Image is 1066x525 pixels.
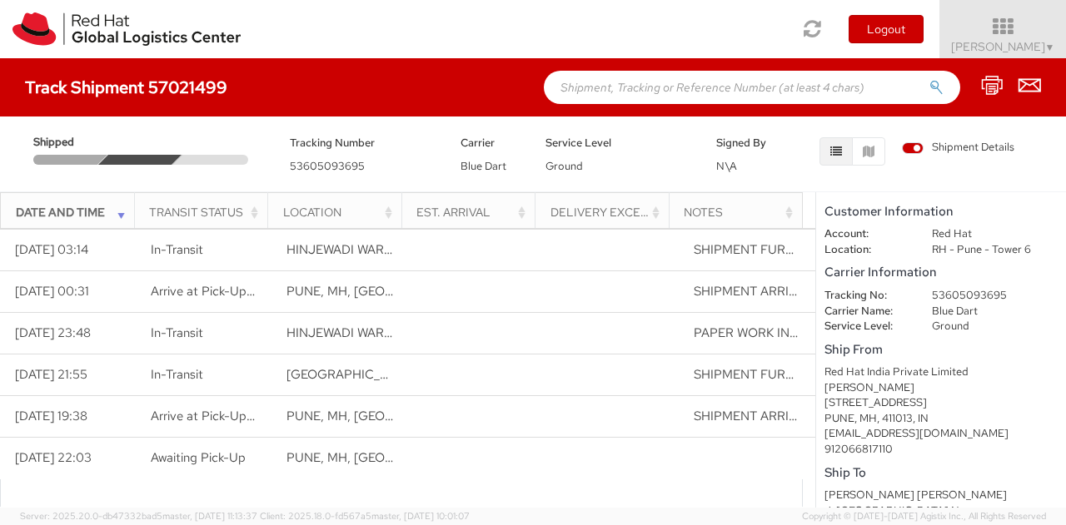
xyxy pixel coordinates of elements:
[824,364,1058,395] div: Red Hat India Private Limited [PERSON_NAME]
[151,241,203,258] span: In-Transit
[824,442,1058,458] div: 912066817110
[286,283,481,300] span: PUNE, MH, IN
[824,411,1058,427] div: PUNE, MH, 411013, IN
[902,140,1014,156] span: Shipment Details
[461,137,521,149] h5: Carrier
[694,283,814,300] span: SHIPMENT ARRIVED
[286,408,481,424] span: PUNE, MH, IN
[694,408,814,424] span: SHIPMENT ARRIVED
[812,226,919,242] dt: Account:
[812,242,919,258] dt: Location:
[149,204,262,220] div: Transit Status
[151,324,203,341] span: In-Transit
[812,304,919,319] dt: Carrier Name:
[151,449,246,466] span: Awaiting Pick-Up
[286,449,481,466] span: PUNE, MH, IN
[824,265,1058,280] h5: Carrier Information
[544,71,960,104] input: Shipment, Tracking or Reference Number (at least 4 chars)
[25,78,227,97] h4: Track Shipment 57021499
[461,159,506,173] span: Blue Dart
[802,510,1046,523] span: Copyright © [DATE]-[DATE] Agistix Inc., All Rights Reserved
[20,510,257,522] span: Server: 2025.20.0-db47332bad5
[812,319,919,334] dt: Service Level:
[716,137,777,149] h5: Signed By
[694,241,899,258] span: SHIPMENT FURTHER CONNECTED
[694,324,824,341] span: PAPER WORK INSCAN
[16,204,129,220] div: Date and Time
[286,241,703,258] span: HINJEWADI WAREHOUSE, KONDHWA, MAHARASHTRA
[1045,41,1055,54] span: ▼
[416,204,530,220] div: Est. Arrival
[260,510,470,522] span: Client: 2025.18.0-fd567a5
[545,137,691,149] h5: Service Level
[824,488,1058,503] div: [PERSON_NAME] [PERSON_NAME]
[824,426,1058,442] div: [EMAIL_ADDRESS][DOMAIN_NAME]
[283,204,396,220] div: Location
[824,466,1058,480] h5: Ship To
[286,324,703,341] span: HINJEWADI WAREHOUSE, KONDHWA, MAHARASHTRA
[550,204,664,220] div: Delivery Exception
[684,204,797,220] div: Notes
[902,140,1014,158] label: Shipment Details
[151,408,300,424] span: Arrive at Pick-Up Location
[812,288,919,304] dt: Tracking No:
[371,510,470,522] span: master, [DATE] 10:01:07
[162,510,257,522] span: master, [DATE] 11:13:37
[545,159,583,173] span: Ground
[151,366,203,383] span: In-Transit
[824,205,1058,219] h5: Customer Information
[824,395,1058,411] div: [STREET_ADDRESS]
[951,39,1055,54] span: [PERSON_NAME]
[290,137,436,149] h5: Tracking Number
[824,343,1058,357] h5: Ship From
[33,135,105,151] span: Shipped
[286,366,682,383] span: MAGARPATTA CITY PUD, PUNE, MAHARASHTRA
[694,366,899,383] span: SHIPMENT FURTHER CONNECTED
[151,283,300,300] span: Arrive at Pick-Up Location
[716,159,737,173] span: N\A
[849,15,924,43] button: Logout
[290,159,365,173] span: 53605093695
[12,12,241,46] img: rh-logistics-00dfa346123c4ec078e1.svg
